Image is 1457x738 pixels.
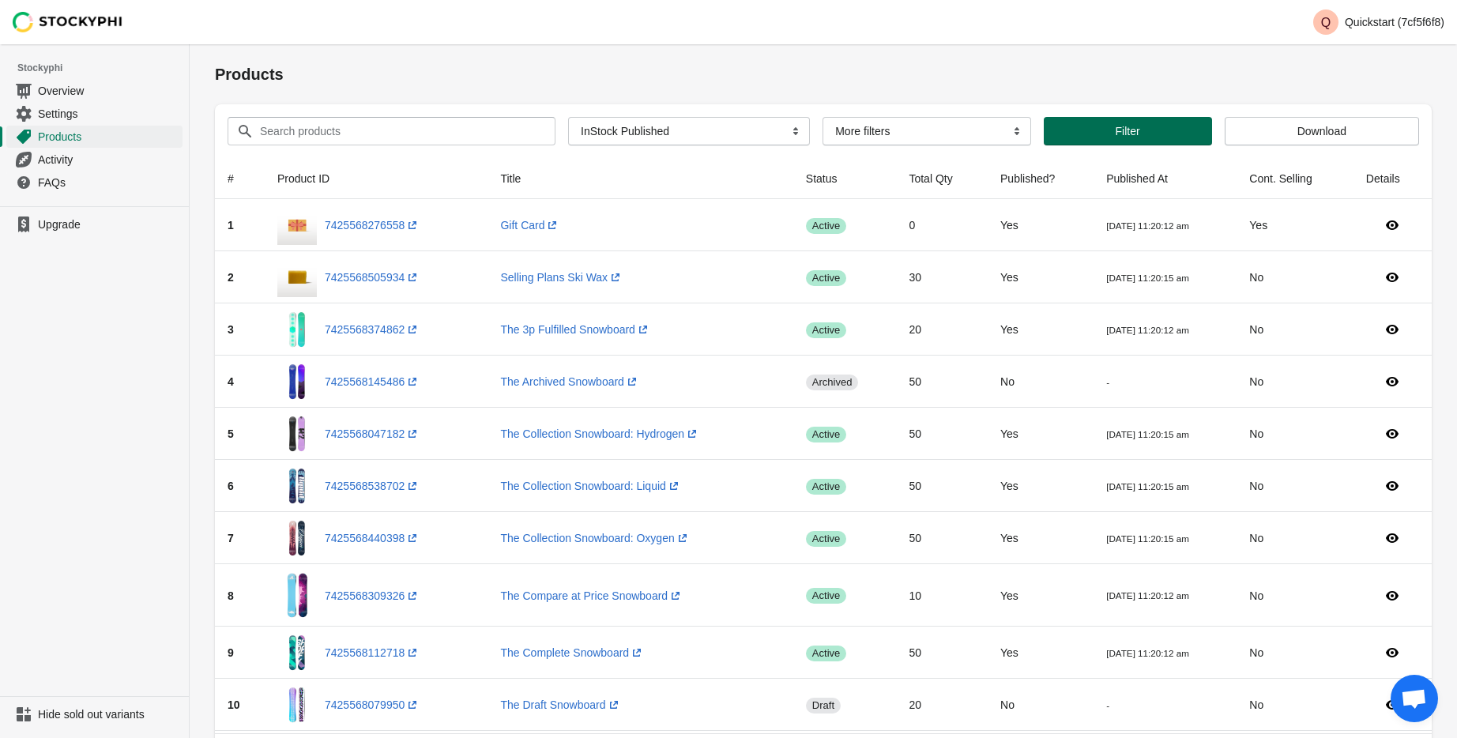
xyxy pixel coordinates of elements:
td: 30 [896,251,988,303]
a: Overview [6,79,183,102]
span: draft [806,698,841,714]
a: 7425568276558(opens a new window) [325,219,420,232]
td: Yes [988,512,1094,564]
img: Main_d624f226-0a89-4fe1-b333-0d1548b43c06.jpg [277,518,317,558]
td: No [1237,356,1353,408]
th: Total Qty [896,158,988,199]
th: Details [1353,158,1432,199]
a: 7425568374862(opens a new window) [325,323,420,336]
span: active [806,427,846,442]
td: 20 [896,679,988,731]
span: Overview [38,83,179,99]
th: Cont. Selling [1237,158,1353,199]
a: 7425568145486(opens a new window) [325,375,420,388]
span: Hide sold out variants [38,706,179,722]
span: 3 [228,323,234,336]
td: Yes [988,408,1094,460]
td: 20 [896,303,988,356]
input: Search products [259,117,527,145]
th: Title [488,158,793,199]
small: [DATE] 11:20:15 am [1106,481,1189,491]
span: 6 [228,480,234,492]
th: Published At [1094,158,1237,199]
td: 50 [896,460,988,512]
span: 5 [228,427,234,440]
a: The Complete Snowboard(opens a new window) [500,646,645,659]
small: [DATE] 11:20:15 am [1106,429,1189,439]
h1: Products [215,63,1432,85]
span: active [806,588,846,604]
img: Main_589fc064-24a2-4236-9eaf-13b2bd35d21d.jpg [277,633,317,672]
td: No [1237,303,1353,356]
span: archived [806,375,859,390]
td: Yes [988,303,1094,356]
td: 50 [896,356,988,408]
a: Gift Card(opens a new window) [500,219,560,232]
span: Avatar with initials Q [1313,9,1338,35]
span: 1 [228,219,234,232]
th: Product ID [265,158,488,199]
span: Products [38,129,179,145]
th: Status [793,158,897,199]
td: No [988,356,1094,408]
td: No [1237,512,1353,564]
img: snowboard_wax.png [277,258,317,297]
span: 9 [228,646,234,659]
text: Q [1321,16,1331,29]
small: - [1106,377,1109,387]
span: 10 [228,698,240,711]
a: The Compare at Price Snowboard(opens a new window) [500,589,683,602]
a: 7425568079950(opens a new window) [325,698,420,711]
small: [DATE] 11:20:12 am [1106,648,1189,658]
span: 2 [228,271,234,284]
a: The Archived Snowboard(opens a new window) [500,375,639,388]
a: 7425568505934(opens a new window) [325,271,420,284]
a: 7425568440398(opens a new window) [325,532,420,544]
a: Hide sold out variants [6,703,183,725]
td: Yes [988,460,1094,512]
a: The Draft Snowboard(opens a new window) [500,698,621,711]
span: active [806,322,846,338]
td: No [1237,251,1353,303]
td: 0 [896,199,988,251]
button: Filter [1044,117,1212,145]
a: Selling Plans Ski Wax(opens a new window) [500,271,623,284]
a: Activity [6,148,183,171]
th: # [215,158,265,199]
button: Download [1225,117,1419,145]
td: Yes [988,564,1094,627]
a: Products [6,125,183,148]
td: 50 [896,408,988,460]
img: Stockyphi [13,12,123,32]
span: active [806,270,846,286]
span: 7 [228,532,234,544]
td: Yes [988,251,1094,303]
p: Quickstart (7cf5f6f8) [1345,16,1444,28]
a: Settings [6,102,183,125]
td: 50 [896,512,988,564]
span: Upgrade [38,217,179,232]
small: [DATE] 11:20:15 am [1106,273,1189,283]
a: 7425568112718(opens a new window) [325,646,420,659]
span: FAQs [38,175,179,190]
td: No [1237,679,1353,731]
td: Yes [988,627,1094,679]
a: The 3p Fulfilled Snowboard(opens a new window) [500,323,650,336]
span: Settings [38,106,179,122]
small: [DATE] 11:20:12 am [1106,590,1189,601]
img: snowboard_sky.png [277,570,317,620]
a: Open chat [1391,675,1438,722]
a: 7425568047182(opens a new window) [325,427,420,440]
span: 4 [228,375,234,388]
a: Upgrade [6,213,183,235]
small: [DATE] 11:20:12 am [1106,220,1189,231]
img: Main_52f8e304-92d9-4a36-82af-50df8fe31c69.jpg [277,362,317,401]
span: Activity [38,152,179,168]
td: No [1237,564,1353,627]
a: 7425568309326(opens a new window) [325,589,420,602]
img: Main_b13ad453-477c-4ed1-9b43-81f3345adfd6.jpg [277,466,317,506]
td: Yes [1237,199,1353,251]
span: active [806,479,846,495]
small: [DATE] 11:20:12 am [1106,325,1189,335]
img: Main_b9e0da7f-db89-4d41-83f0-7f417b02831d.jpg [277,310,317,349]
